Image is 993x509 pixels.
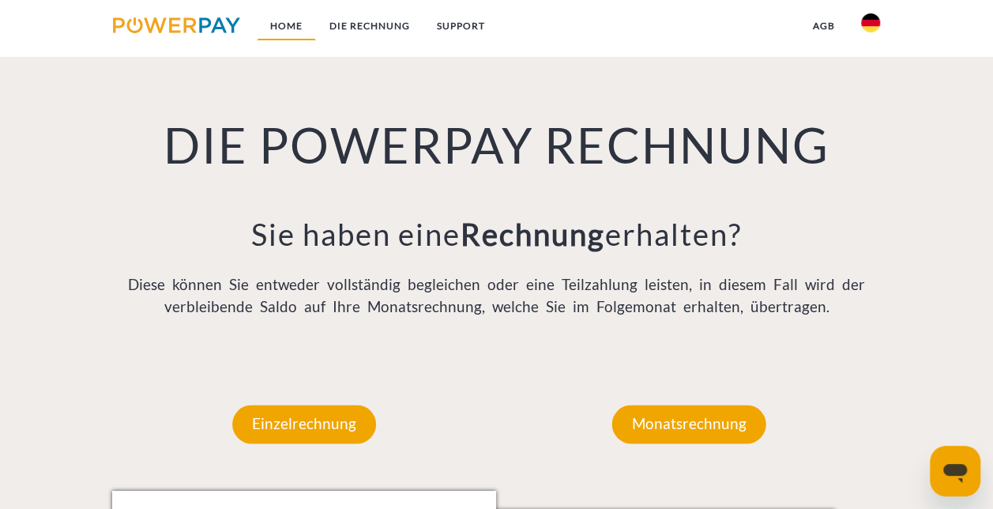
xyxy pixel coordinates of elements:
p: Diese können Sie entweder vollständig begleichen oder eine Teilzahlung leisten, in diesem Fall wi... [112,273,882,319]
img: logo-powerpay.svg [113,17,240,33]
h3: Sie haben eine erhalten? [112,216,882,254]
b: Rechnung [461,216,605,252]
iframe: Schaltfläche zum Öffnen des Messaging-Fensters [930,446,980,496]
p: Einzelrechnung [232,405,376,443]
a: agb [799,12,848,40]
p: Monatsrechnung [611,405,765,443]
h1: DIE POWERPAY RECHNUNG [112,115,882,176]
img: de [861,13,880,32]
a: Home [257,12,316,40]
a: DIE RECHNUNG [316,12,423,40]
a: SUPPORT [423,12,498,40]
